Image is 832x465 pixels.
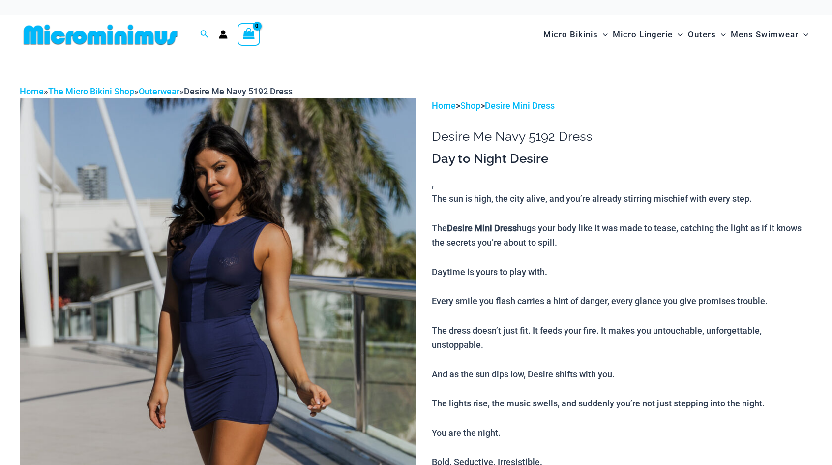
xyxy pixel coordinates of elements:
[541,20,610,50] a: Micro BikinisMenu ToggleMenu Toggle
[200,29,209,41] a: Search icon link
[184,86,293,96] span: Desire Me Navy 5192 Dress
[432,151,812,167] h3: Day to Night Desire
[673,22,683,47] span: Menu Toggle
[48,86,134,96] a: The Micro Bikini Shop
[685,20,728,50] a: OutersMenu ToggleMenu Toggle
[460,100,480,111] a: Shop
[20,86,44,96] a: Home
[688,22,716,47] span: Outers
[799,22,808,47] span: Menu Toggle
[447,223,517,233] b: Desire Mini Dress
[139,86,179,96] a: Outerwear
[539,18,812,51] nav: Site Navigation
[432,129,812,144] h1: Desire Me Navy 5192 Dress
[20,86,293,96] span: » » »
[238,23,260,46] a: View Shopping Cart, empty
[613,22,673,47] span: Micro Lingerie
[728,20,811,50] a: Mens SwimwearMenu ToggleMenu Toggle
[432,98,812,113] p: > >
[432,100,456,111] a: Home
[598,22,608,47] span: Menu Toggle
[716,22,726,47] span: Menu Toggle
[219,30,228,39] a: Account icon link
[543,22,598,47] span: Micro Bikinis
[610,20,685,50] a: Micro LingerieMenu ToggleMenu Toggle
[485,100,555,111] a: Desire Mini Dress
[20,24,181,46] img: MM SHOP LOGO FLAT
[731,22,799,47] span: Mens Swimwear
